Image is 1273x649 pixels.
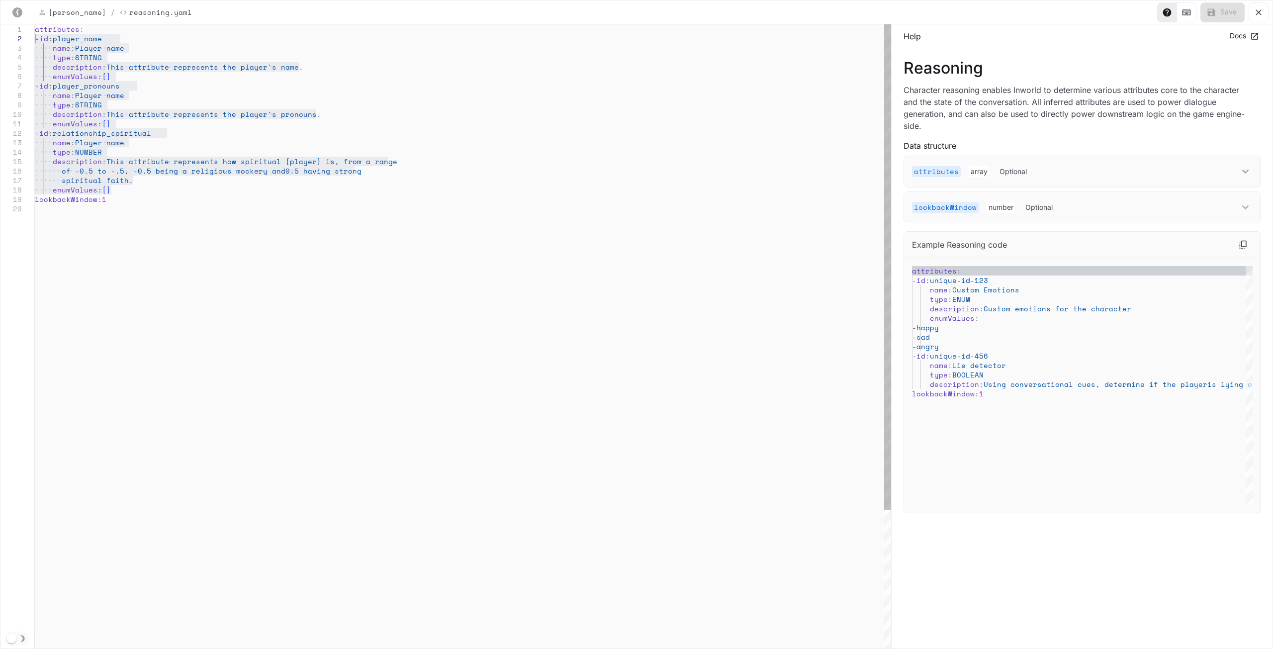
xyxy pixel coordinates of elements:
[71,90,75,100] span: :
[930,284,948,295] span: name
[35,194,97,204] span: lookbackWindow
[102,194,106,204] span: 1
[102,185,106,195] span: [
[53,71,97,82] span: enumValues
[97,194,102,204] span: :
[925,351,930,361] span: :
[71,99,75,110] span: :
[48,81,53,91] span: :
[912,275,916,285] span: -
[53,109,102,119] span: description
[984,379,1207,389] span: Using conversational cues, determine if the player
[904,192,1260,223] div: lookbackWindownumberOptional
[0,91,22,100] div: 8
[97,118,102,129] span: :
[952,284,1019,295] span: Custom Emotions
[912,341,916,352] span: -
[53,43,71,53] span: name
[912,266,957,276] span: attributes
[53,52,71,63] span: type
[71,43,75,53] span: :
[62,175,133,185] span: spiritual faith.
[53,128,151,138] span: relationship_spiritual
[904,140,1261,152] p: Data structure
[0,147,22,157] div: 14
[75,52,102,63] span: STRING
[71,147,75,157] span: :
[71,52,75,63] span: :
[0,166,22,176] div: 16
[102,62,106,72] span: :
[62,166,285,176] span: of -0.5 to -.5, -0.5 being a religious mockery and
[0,81,22,91] div: 7
[102,71,106,82] span: [
[904,60,1261,76] p: Reasoning
[930,275,988,285] span: unique-id-123
[35,33,39,44] span: -
[285,166,362,176] span: 0.5 having strong
[75,147,102,157] span: NUMBER
[998,166,1029,177] p: Optional
[1227,28,1261,44] a: Docs
[0,194,22,204] div: 19
[916,332,930,342] span: sad
[102,156,106,167] span: :
[912,239,1007,251] p: Example Reasoning code
[0,204,22,213] div: 20
[930,360,948,371] span: name
[53,90,71,100] span: name
[952,360,1006,371] span: Lie detector
[0,24,22,34] div: 1
[979,388,984,399] span: 1
[39,128,48,138] span: id
[916,341,939,352] span: angry
[916,275,925,285] span: id
[979,379,984,389] span: :
[53,137,71,148] span: name
[0,109,22,119] div: 10
[930,294,948,304] span: type
[106,109,321,119] span: This attribute represents the player's pronouns.
[110,6,115,18] span: /
[71,137,75,148] span: :
[97,185,102,195] span: :
[48,128,53,138] span: :
[53,185,97,195] span: enumValues
[984,303,1131,314] span: Custom emotions for the character
[904,156,1260,187] div: attributesarrayOptional
[987,202,1015,213] p: number
[39,81,48,91] span: id
[975,388,979,399] span: :
[48,33,53,44] span: :
[930,370,948,380] span: type
[35,81,39,91] span: -
[975,313,979,323] span: :
[35,24,80,34] span: attributes
[0,62,22,72] div: 5
[35,128,39,138] span: -
[0,72,22,81] div: 6
[930,379,979,389] span: description
[106,71,111,82] span: ]
[53,156,102,167] span: description
[102,109,106,119] span: :
[0,119,22,128] div: 11
[48,7,106,17] p: [PERSON_NAME]
[106,185,111,195] span: ]
[916,322,939,333] span: happy
[53,99,71,110] span: type
[957,266,961,276] span: :
[912,351,916,361] span: -
[916,351,925,361] span: id
[106,62,303,72] span: This attribute represents the player's name.
[0,185,22,194] div: 18
[75,43,124,53] span: Player name
[930,303,979,314] span: description
[904,30,921,42] p: Help
[1234,236,1252,254] button: Copy
[106,118,111,129] span: ]
[912,202,979,213] p: lookbackWindow
[930,313,975,323] span: enumValues
[948,294,952,304] span: :
[102,118,106,129] span: [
